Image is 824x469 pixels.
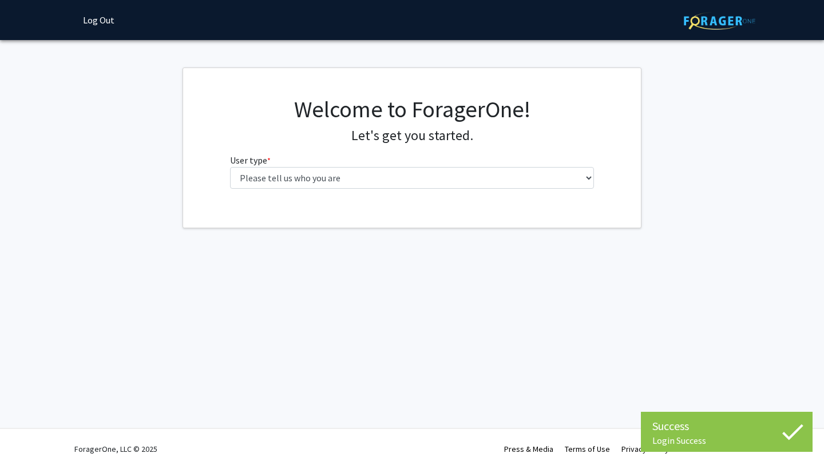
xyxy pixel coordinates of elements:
h4: Let's get you started. [230,128,595,144]
a: Privacy Policy [621,444,669,454]
label: User type [230,153,271,167]
img: ForagerOne Logo [684,12,755,30]
a: Terms of Use [565,444,610,454]
div: Success [652,418,801,435]
h1: Welcome to ForagerOne! [230,96,595,123]
div: ForagerOne, LLC © 2025 [74,429,157,469]
a: Press & Media [504,444,553,454]
div: Login Success [652,435,801,446]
